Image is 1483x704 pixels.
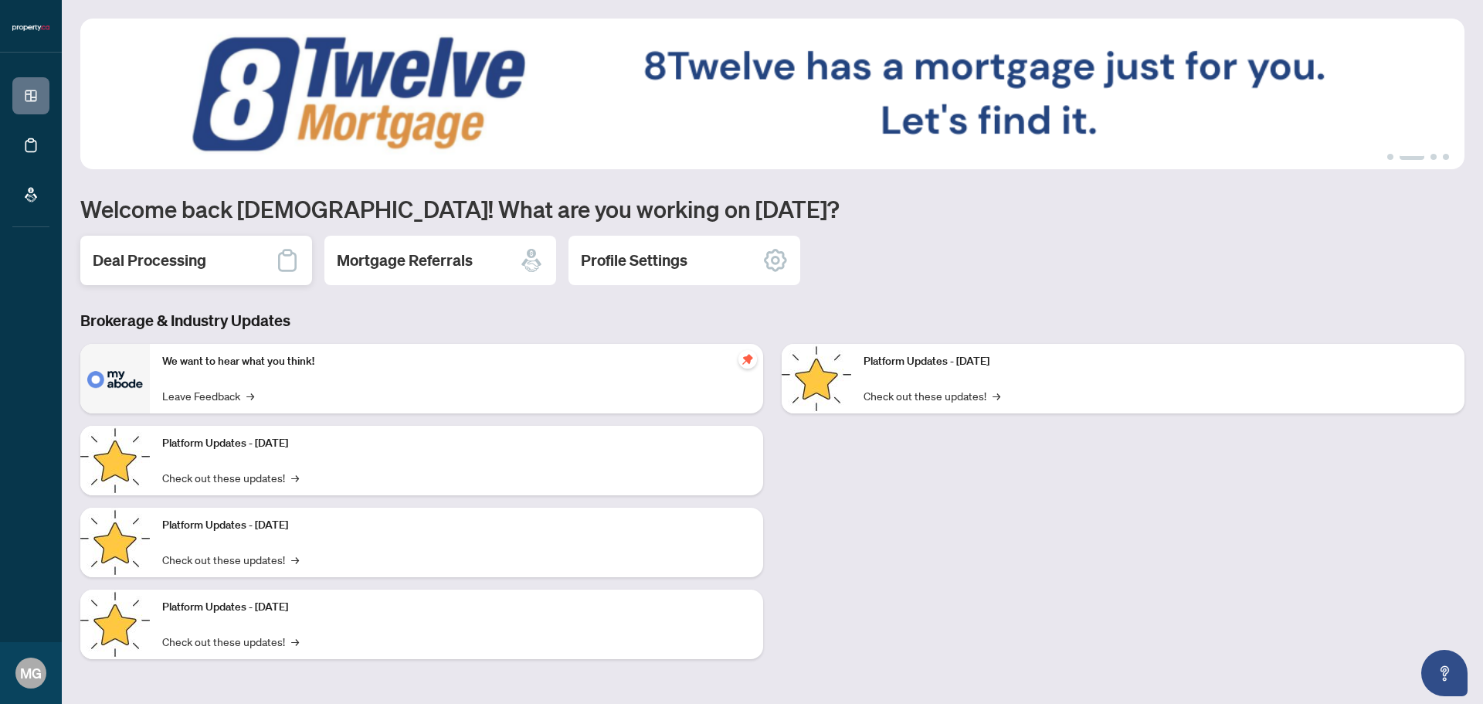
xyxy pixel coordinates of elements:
span: pushpin [738,350,757,369]
p: Platform Updates - [DATE] [864,353,1452,370]
img: Platform Updates - July 8, 2025 [80,590,150,659]
img: Slide 1 [80,19,1464,169]
img: Platform Updates - July 21, 2025 [80,508,150,577]
p: Platform Updates - [DATE] [162,435,751,452]
h2: Profile Settings [581,250,687,271]
p: Platform Updates - [DATE] [162,517,751,534]
button: 2 [1400,154,1424,160]
h1: Welcome back [DEMOGRAPHIC_DATA]! What are you working on [DATE]? [80,194,1464,223]
span: → [291,633,299,650]
button: Open asap [1421,650,1468,696]
p: Platform Updates - [DATE] [162,599,751,616]
p: We want to hear what you think! [162,353,751,370]
h2: Deal Processing [93,250,206,271]
img: Platform Updates - June 23, 2025 [782,344,851,413]
a: Check out these updates!→ [162,551,299,568]
h3: Brokerage & Industry Updates [80,310,1464,332]
span: MG [20,662,42,684]
img: We want to hear what you think! [80,344,150,413]
a: Check out these updates!→ [162,469,299,486]
a: Leave Feedback→ [162,387,254,404]
a: Check out these updates!→ [864,387,1000,404]
h2: Mortgage Referrals [337,250,473,271]
img: logo [12,23,49,32]
span: → [291,551,299,568]
button: 1 [1387,154,1393,160]
img: Platform Updates - September 16, 2025 [80,426,150,495]
button: 3 [1430,154,1437,160]
a: Check out these updates!→ [162,633,299,650]
span: → [291,469,299,486]
button: 4 [1443,154,1449,160]
span: → [993,387,1000,404]
span: → [246,387,254,404]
